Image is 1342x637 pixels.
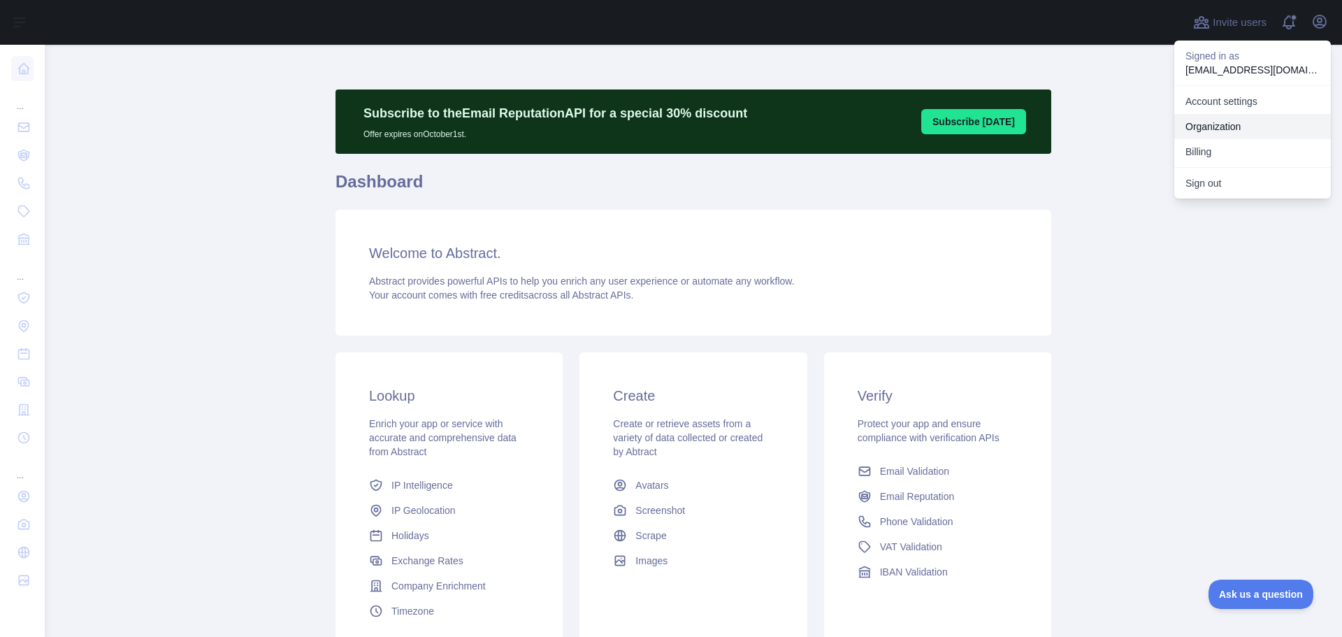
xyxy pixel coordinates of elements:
h3: Create [613,386,773,406]
span: Scrape [635,529,666,543]
span: Screenshot [635,503,685,517]
span: IP Intelligence [391,478,453,492]
button: Billing [1174,139,1331,164]
span: IP Geolocation [391,503,456,517]
button: Subscribe [DATE] [921,109,1026,134]
button: Sign out [1174,171,1331,196]
span: Holidays [391,529,429,543]
div: ... [11,453,34,481]
span: Create or retrieve assets from a variety of data collected or created by Abtract [613,418,763,457]
a: Holidays [363,523,535,548]
span: Exchange Rates [391,554,463,568]
div: ... [11,255,34,282]
a: Timezone [363,599,535,624]
a: Avatars [607,473,779,498]
a: Scrape [607,523,779,548]
p: [EMAIL_ADDRESS][DOMAIN_NAME] [1185,63,1320,77]
a: Email Validation [852,459,1023,484]
span: Company Enrichment [391,579,486,593]
a: Company Enrichment [363,573,535,599]
a: VAT Validation [852,534,1023,559]
span: Your account comes with across all Abstract APIs. [369,289,633,301]
a: Screenshot [607,498,779,523]
span: Invite users [1213,15,1267,31]
span: Email Reputation [880,489,955,503]
span: Email Validation [880,464,949,478]
p: Signed in as [1185,49,1320,63]
span: VAT Validation [880,540,942,554]
span: Avatars [635,478,668,492]
iframe: Toggle Customer Support [1208,580,1314,609]
a: Email Reputation [852,484,1023,509]
a: Organization [1174,114,1331,139]
span: Abstract provides powerful APIs to help you enrich any user experience or automate any workflow. [369,275,795,287]
button: Invite users [1190,11,1269,34]
h3: Verify [858,386,1018,406]
a: Exchange Rates [363,548,535,573]
a: Account settings [1174,89,1331,114]
h3: Lookup [369,386,529,406]
span: Protect your app and ensure compliance with verification APIs [858,418,1000,443]
span: free credits [480,289,528,301]
a: IP Intelligence [363,473,535,498]
a: IBAN Validation [852,559,1023,585]
span: Enrich your app or service with accurate and comprehensive data from Abstract [369,418,517,457]
span: Timezone [391,604,434,618]
span: Phone Validation [880,515,953,529]
a: Phone Validation [852,509,1023,534]
a: Images [607,548,779,573]
a: IP Geolocation [363,498,535,523]
h1: Dashboard [335,171,1051,204]
div: ... [11,84,34,112]
span: IBAN Validation [880,565,948,579]
h3: Welcome to Abstract. [369,243,1018,263]
span: Images [635,554,668,568]
p: Subscribe to the Email Reputation API for a special 30 % discount [363,103,747,123]
p: Offer expires on October 1st. [363,123,747,140]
